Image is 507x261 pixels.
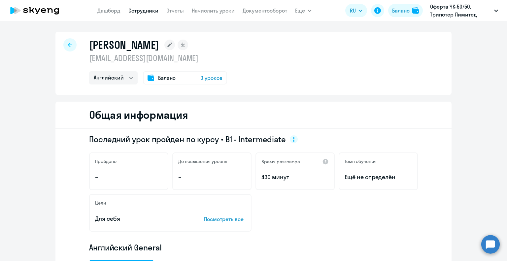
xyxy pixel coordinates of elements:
[89,242,162,253] span: Английский General
[178,158,227,164] h5: До повышения уровня
[430,3,491,18] p: Оферта ЧК-50/50, Трипстер Лимитед
[89,134,286,145] span: Последний урок пройден по курсу • B1 - Intermediate
[89,108,188,121] h2: Общая информация
[345,173,412,181] span: Ещё не определён
[427,3,501,18] button: Оферта ЧК-50/50, Трипстер Лимитед
[392,7,410,15] div: Баланс
[95,200,106,206] h5: Цели
[350,7,356,15] span: RU
[243,7,287,14] a: Документооборот
[95,173,162,181] p: –
[295,4,312,17] button: Ещё
[166,7,184,14] a: Отчеты
[89,53,227,63] p: [EMAIL_ADDRESS][DOMAIN_NAME]
[158,74,176,82] span: Баланс
[95,214,184,223] p: Для себя
[345,158,377,164] h5: Темп обучения
[412,7,419,14] img: balance
[261,173,329,181] p: 430 минут
[192,7,235,14] a: Начислить уроки
[388,4,423,17] button: Балансbalance
[345,4,367,17] button: RU
[89,38,159,51] h1: [PERSON_NAME]
[295,7,305,15] span: Ещё
[97,7,120,14] a: Дашборд
[204,215,246,223] p: Посмотреть все
[200,74,222,82] span: 0 уроков
[261,159,300,165] h5: Время разговора
[178,173,246,181] p: –
[95,158,117,164] h5: Пройдено
[128,7,158,14] a: Сотрудники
